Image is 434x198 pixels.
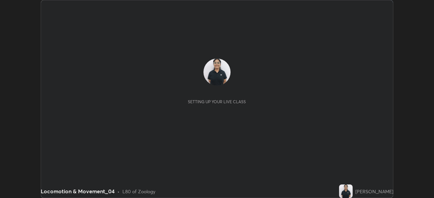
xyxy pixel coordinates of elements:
div: • [117,188,120,195]
img: 11fab85790fd4180b5252a2817086426.jpg [339,184,353,198]
img: 11fab85790fd4180b5252a2817086426.jpg [203,59,231,86]
div: Locomotion & Movement_04 [41,187,115,195]
div: [PERSON_NAME] [355,188,393,195]
div: Setting up your live class [188,99,246,104]
div: L80 of Zoology [122,188,155,195]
